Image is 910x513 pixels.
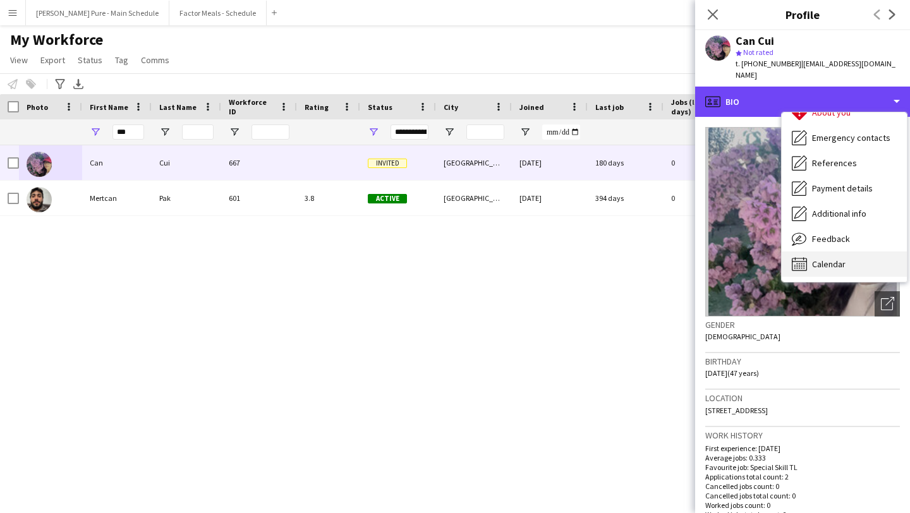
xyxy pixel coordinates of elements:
[705,127,900,317] img: Crew avatar or photo
[705,444,900,453] p: First experience: [DATE]
[110,52,133,68] a: Tag
[52,76,68,92] app-action-btn: Advanced filters
[519,126,531,138] button: Open Filter Menu
[436,181,512,215] div: [GEOGRAPHIC_DATA]
[27,102,48,112] span: Photo
[10,54,28,66] span: View
[444,126,455,138] button: Open Filter Menu
[812,183,873,194] span: Payment details
[812,107,851,118] span: About you
[782,100,907,125] div: About you
[812,233,850,244] span: Feedback
[26,1,169,25] button: [PERSON_NAME] Pure - Main Schedule
[782,176,907,201] div: Payment details
[782,125,907,150] div: Emergency contacts
[705,368,759,378] span: [DATE] (47 years)
[736,59,895,80] span: | [EMAIL_ADDRESS][DOMAIN_NAME]
[90,102,128,112] span: First Name
[705,332,780,341] span: [DEMOGRAPHIC_DATA]
[27,187,52,212] img: Mertcan Pak
[159,102,197,112] span: Last Name
[695,6,910,23] h3: Profile
[782,251,907,277] div: Calendar
[705,430,900,441] h3: Work history
[82,181,152,215] div: Mertcan
[588,145,664,180] div: 180 days
[229,126,240,138] button: Open Filter Menu
[705,491,900,500] p: Cancelled jobs total count: 0
[368,102,392,112] span: Status
[743,47,773,57] span: Not rated
[812,258,846,270] span: Calendar
[90,126,101,138] button: Open Filter Menu
[182,124,214,140] input: Last Name Filter Input
[159,126,171,138] button: Open Filter Menu
[436,145,512,180] div: [GEOGRAPHIC_DATA]
[466,124,504,140] input: City Filter Input
[705,472,900,481] p: Applications total count: 2
[368,159,407,168] span: Invited
[705,481,900,491] p: Cancelled jobs count: 0
[736,59,801,68] span: t. [PHONE_NUMBER]
[221,181,297,215] div: 601
[78,54,102,66] span: Status
[152,145,221,180] div: Cui
[782,150,907,176] div: References
[368,194,407,203] span: Active
[252,124,289,140] input: Workforce ID Filter Input
[705,453,900,462] p: Average jobs: 0.333
[664,181,746,215] div: 0
[595,102,624,112] span: Last job
[671,97,723,116] span: Jobs (last 90 days)
[705,500,900,510] p: Worked jobs count: 0
[512,181,588,215] div: [DATE]
[705,392,900,404] h3: Location
[812,208,866,219] span: Additional info
[736,35,774,47] div: Can Cui
[82,145,152,180] div: Can
[35,52,70,68] a: Export
[705,356,900,367] h3: Birthday
[588,181,664,215] div: 394 days
[812,157,857,169] span: References
[875,291,900,317] div: Open photos pop-in
[519,102,544,112] span: Joined
[10,30,103,49] span: My Workforce
[705,406,768,415] span: [STREET_ADDRESS]
[782,201,907,226] div: Additional info
[169,1,267,25] button: Factor Meals - Schedule
[812,132,890,143] span: Emergency contacts
[705,319,900,330] h3: Gender
[141,54,169,66] span: Comms
[136,52,174,68] a: Comms
[368,126,379,138] button: Open Filter Menu
[305,102,329,112] span: Rating
[542,124,580,140] input: Joined Filter Input
[705,462,900,472] p: Favourite job: Special Skill TL
[512,145,588,180] div: [DATE]
[221,145,297,180] div: 667
[664,145,746,180] div: 0
[115,54,128,66] span: Tag
[112,124,144,140] input: First Name Filter Input
[782,226,907,251] div: Feedback
[297,181,360,215] div: 3.8
[40,54,65,66] span: Export
[444,102,458,112] span: City
[71,76,86,92] app-action-btn: Export XLSX
[73,52,107,68] a: Status
[5,52,33,68] a: View
[229,97,274,116] span: Workforce ID
[695,87,910,117] div: Bio
[27,152,52,177] img: Can Cui
[152,181,221,215] div: Pak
